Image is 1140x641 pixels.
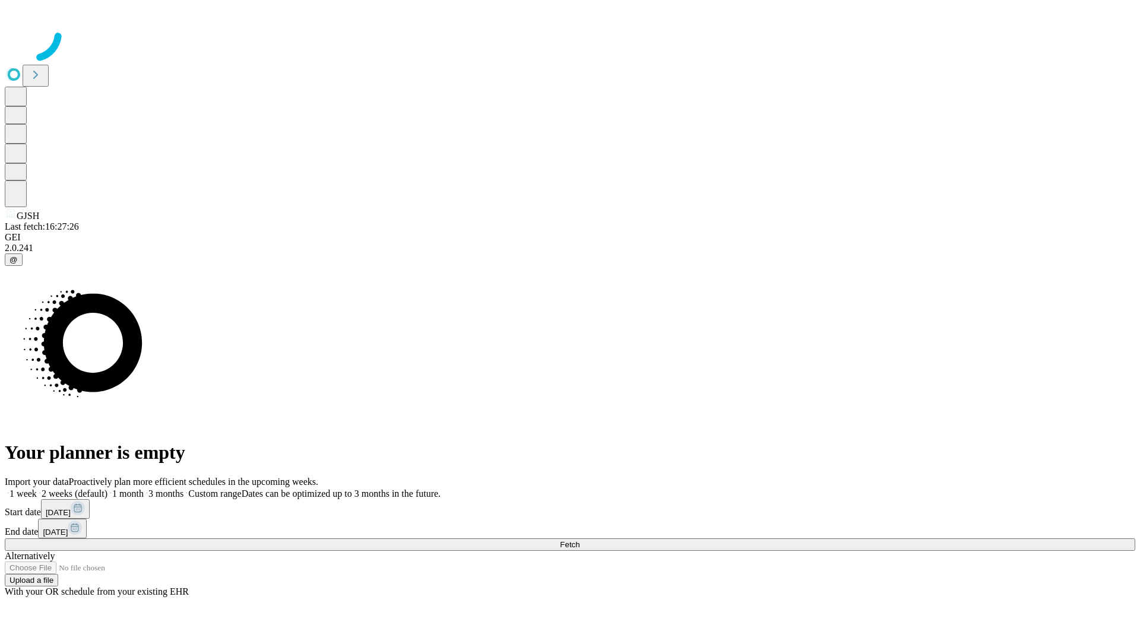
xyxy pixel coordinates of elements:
[5,519,1135,538] div: End date
[17,211,39,221] span: GJSH
[9,488,37,499] span: 1 week
[43,528,68,537] span: [DATE]
[5,538,1135,551] button: Fetch
[9,255,18,264] span: @
[5,442,1135,464] h1: Your planner is empty
[42,488,107,499] span: 2 weeks (default)
[38,519,87,538] button: [DATE]
[5,499,1135,519] div: Start date
[242,488,441,499] span: Dates can be optimized up to 3 months in the future.
[69,477,318,487] span: Proactively plan more efficient schedules in the upcoming weeks.
[188,488,241,499] span: Custom range
[5,586,189,596] span: With your OR schedule from your existing EHR
[5,574,58,586] button: Upload a file
[5,551,55,561] span: Alternatively
[112,488,144,499] span: 1 month
[41,499,90,519] button: [DATE]
[560,540,579,549] span: Fetch
[5,253,23,266] button: @
[5,232,1135,243] div: GEI
[148,488,183,499] span: 3 months
[5,221,79,231] span: Last fetch: 16:27:26
[5,477,69,487] span: Import your data
[5,243,1135,253] div: 2.0.241
[46,508,71,517] span: [DATE]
